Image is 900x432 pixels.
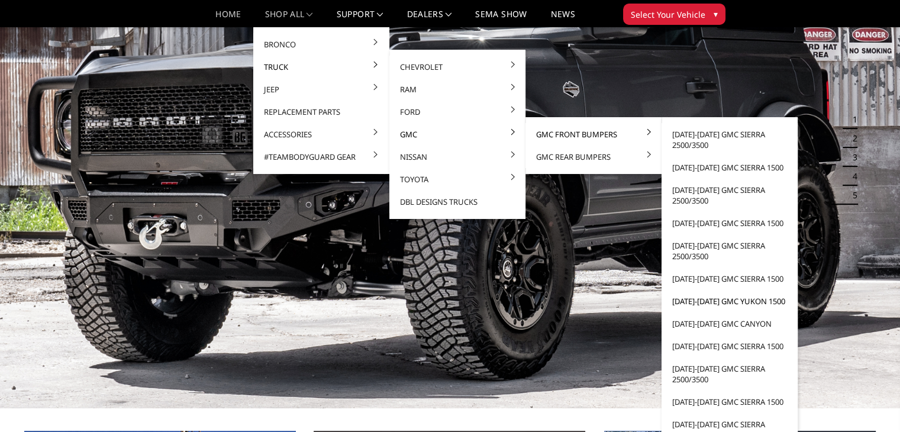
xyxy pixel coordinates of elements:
a: Ford [394,101,521,123]
iframe: Chat Widget [841,375,900,432]
a: GMC [394,123,521,146]
a: Replacement Parts [258,101,385,123]
button: 4 of 5 [846,167,857,186]
a: Bronco [258,33,385,56]
a: [DATE]-[DATE] GMC Sierra 1500 [666,391,793,413]
a: #TeamBodyguard Gear [258,146,385,168]
a: News [550,10,575,27]
a: Support [337,10,383,27]
a: Chevrolet [394,56,521,78]
button: 3 of 5 [846,148,857,167]
a: Truck [258,56,385,78]
a: [DATE]-[DATE] GMC Sierra 1500 [666,267,793,290]
a: Accessories [258,123,385,146]
span: Select Your Vehicle [631,8,705,21]
button: Select Your Vehicle [623,4,725,25]
a: GMC Front Bumpers [530,123,657,146]
a: [DATE]-[DATE] GMC Sierra 2500/3500 [666,179,793,212]
a: Nissan [394,146,521,168]
span: ▾ [714,8,718,20]
a: [DATE]-[DATE] GMC Yukon 1500 [666,290,793,312]
a: [DATE]-[DATE] GMC Sierra 1500 [666,335,793,357]
a: DBL Designs Trucks [394,191,521,213]
a: SEMA Show [475,10,527,27]
button: 1 of 5 [846,110,857,129]
a: [DATE]-[DATE] GMC Canyon [666,312,793,335]
a: [DATE]-[DATE] GMC Sierra 2500/3500 [666,234,793,267]
a: [DATE]-[DATE] GMC Sierra 2500/3500 [666,357,793,391]
a: [DATE]-[DATE] GMC Sierra 1500 [666,212,793,234]
button: 5 of 5 [846,186,857,205]
a: Dealers [407,10,452,27]
a: shop all [265,10,313,27]
a: GMC Rear Bumpers [530,146,657,168]
a: Ram [394,78,521,101]
a: Home [215,10,241,27]
a: Jeep [258,78,385,101]
a: [DATE]-[DATE] GMC Sierra 1500 [666,156,793,179]
a: [DATE]-[DATE] GMC Sierra 2500/3500 [666,123,793,156]
button: 2 of 5 [846,129,857,148]
a: Toyota [394,168,521,191]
